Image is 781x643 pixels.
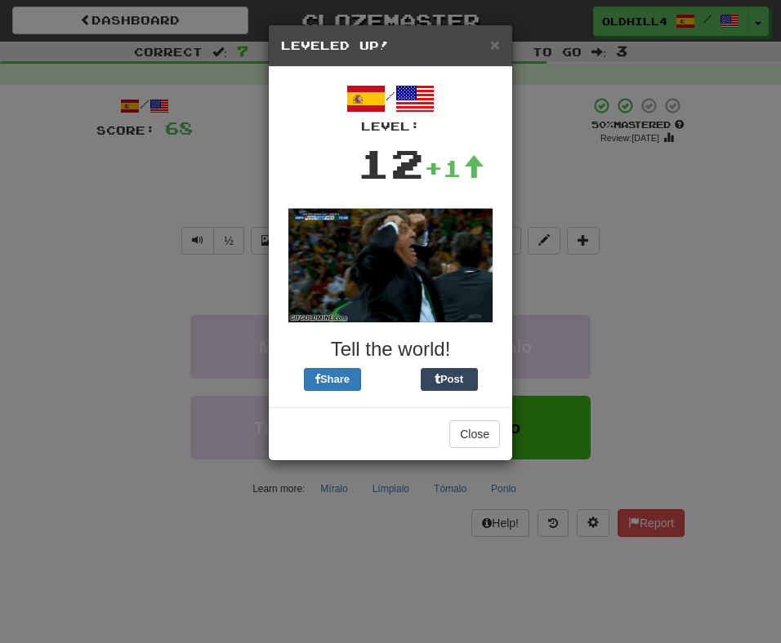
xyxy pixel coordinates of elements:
[490,35,500,54] span: ×
[281,79,500,135] div: /
[361,368,421,391] iframe: X Post Button
[304,368,361,391] button: Share
[281,339,500,360] h3: Tell the world!
[288,208,493,322] img: soccer-coach-305de1daf777ce53eb89c6f6bc29008043040bc4dbfb934f710cb4871828419f.gif
[424,152,484,184] div: +1
[421,368,478,391] button: Post
[449,420,500,448] button: Close
[281,38,500,54] h5: Leveled Up!
[281,118,500,135] div: Level:
[357,135,424,192] div: 12
[490,36,500,53] button: Close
